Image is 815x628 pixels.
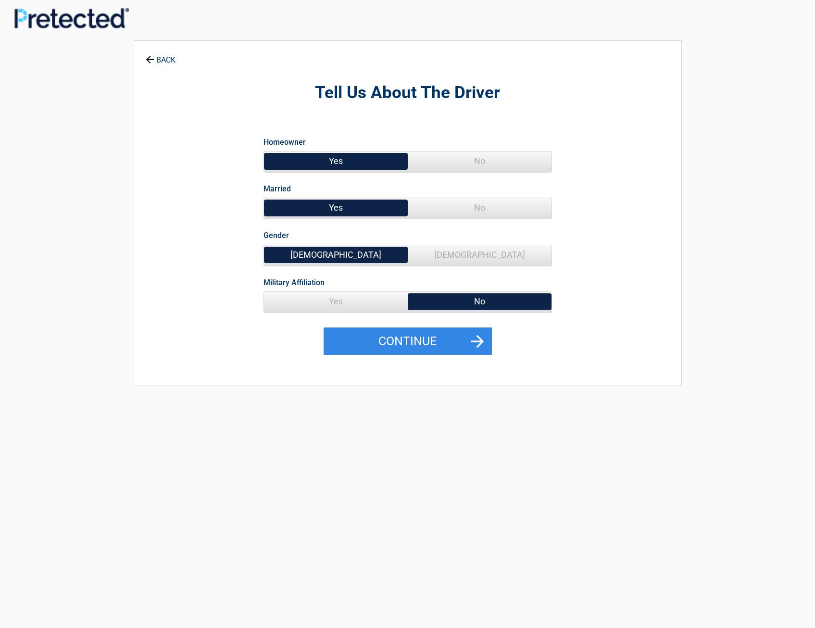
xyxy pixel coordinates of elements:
[264,151,408,171] span: Yes
[187,82,628,104] h2: Tell Us About The Driver
[324,327,492,355] button: Continue
[264,245,408,264] span: [DEMOGRAPHIC_DATA]
[408,245,552,264] span: [DEMOGRAPHIC_DATA]
[263,276,325,289] label: Military Affiliation
[264,292,408,311] span: Yes
[264,198,408,217] span: Yes
[408,198,552,217] span: No
[263,182,291,195] label: Married
[408,292,552,311] span: No
[14,8,129,28] img: Main Logo
[144,47,177,64] a: BACK
[408,151,552,171] span: No
[263,136,306,149] label: Homeowner
[263,229,289,242] label: Gender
